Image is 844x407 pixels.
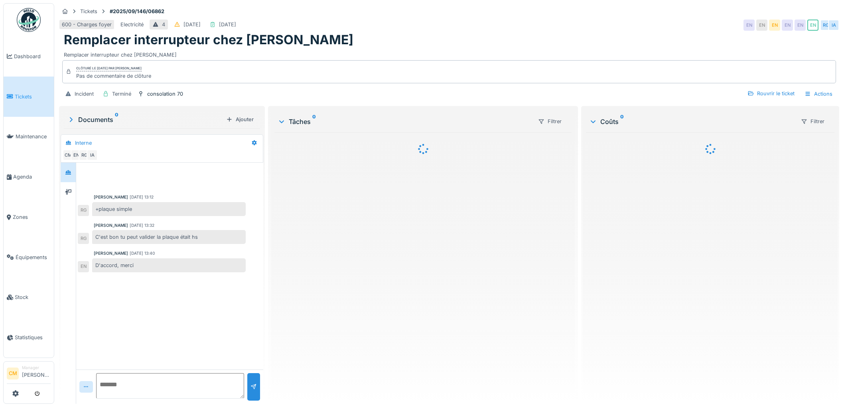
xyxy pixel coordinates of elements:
[15,293,51,301] span: Stock
[71,149,82,161] div: EN
[7,365,51,384] a: CM Manager[PERSON_NAME]
[79,149,90,161] div: RG
[782,20,793,31] div: EN
[4,197,54,237] a: Zones
[115,115,118,124] sup: 0
[534,116,565,127] div: Filtrer
[769,20,780,31] div: EN
[14,53,51,60] span: Dashboard
[64,48,834,59] div: Remplacer interrupteur chez [PERSON_NAME]
[78,205,89,216] div: RG
[828,20,839,31] div: IA
[16,133,51,140] span: Maintenance
[15,334,51,341] span: Statistiques
[17,8,41,32] img: Badge_color-CXgf-gQk.svg
[4,117,54,157] a: Maintenance
[75,139,92,147] div: Interne
[7,368,19,379] li: CM
[94,194,128,200] div: [PERSON_NAME]
[67,115,223,124] div: Documents
[16,254,51,261] span: Équipements
[278,117,532,126] div: Tâches
[22,365,51,382] li: [PERSON_NAME]
[75,90,94,98] div: Incident
[797,116,828,127] div: Filtrer
[130,194,154,200] div: [DATE] 13:12
[112,90,131,98] div: Terminé
[94,222,128,228] div: [PERSON_NAME]
[87,149,98,161] div: IA
[64,32,353,47] h1: Remplacer interrupteur chez [PERSON_NAME]
[162,21,165,28] div: 4
[312,117,316,126] sup: 0
[78,233,89,244] div: RG
[4,77,54,117] a: Tickets
[92,202,246,216] div: +plaque simple
[147,90,183,98] div: consolation 70
[92,230,246,244] div: C'est bon tu peut valider la plaque était hs
[130,222,154,228] div: [DATE] 13:32
[219,21,236,28] div: [DATE]
[62,21,112,28] div: 600 - Charges foyer
[620,117,624,126] sup: 0
[78,261,89,272] div: EN
[120,21,144,28] div: Electricité
[743,20,755,31] div: EN
[589,117,794,126] div: Coûts
[80,8,97,15] div: Tickets
[94,250,128,256] div: [PERSON_NAME]
[4,277,54,318] a: Stock
[223,114,257,125] div: Ajouter
[130,250,155,256] div: [DATE] 13:40
[183,21,201,28] div: [DATE]
[106,8,168,15] strong: #2025/09/146/06862
[15,93,51,100] span: Tickets
[63,149,74,161] div: CM
[13,173,51,181] span: Agenda
[4,157,54,197] a: Agenda
[4,237,54,277] a: Équipements
[801,88,836,100] div: Actions
[76,72,151,80] div: Pas de commentaire de clôture
[13,213,51,221] span: Zones
[744,88,798,99] div: Rouvrir le ticket
[807,20,818,31] div: EN
[4,317,54,358] a: Statistiques
[76,66,142,71] div: Clôturé le [DATE] par [PERSON_NAME]
[92,258,246,272] div: D'accord, merci
[820,20,831,31] div: RG
[795,20,806,31] div: EN
[756,20,767,31] div: EN
[22,365,51,371] div: Manager
[4,36,54,77] a: Dashboard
